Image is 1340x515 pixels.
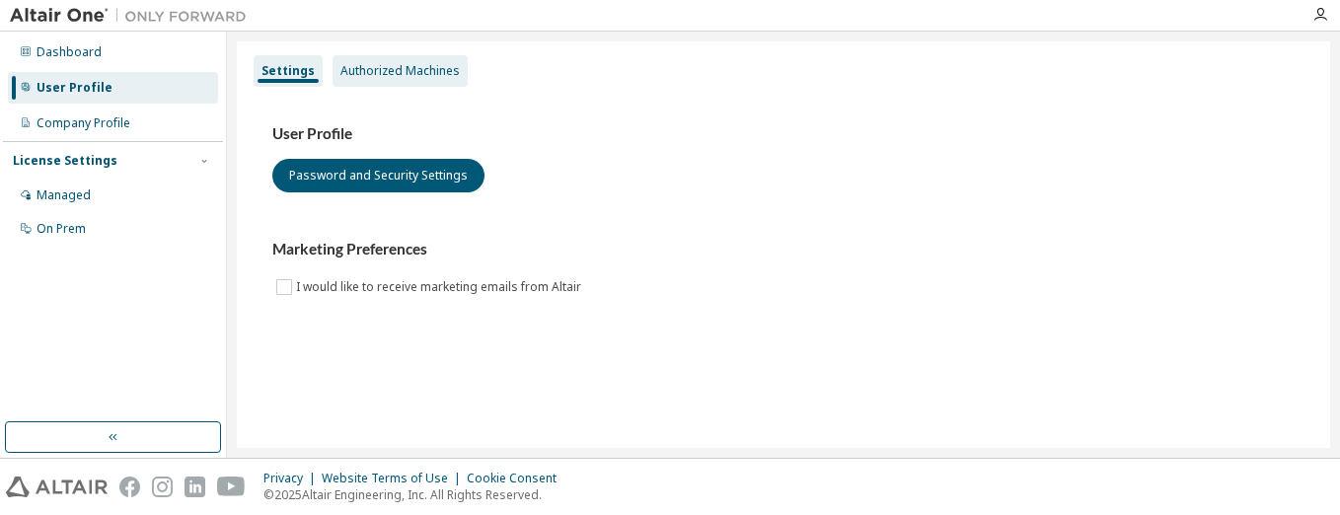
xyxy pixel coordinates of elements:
div: Authorized Machines [340,63,460,79]
div: Website Terms of Use [322,471,467,486]
h3: Marketing Preferences [272,240,1295,259]
div: Company Profile [37,115,130,131]
img: altair_logo.svg [6,477,108,497]
h3: User Profile [272,124,1295,144]
div: Settings [261,63,315,79]
img: youtube.svg [217,477,246,497]
p: © 2025 Altair Engineering, Inc. All Rights Reserved. [263,486,568,503]
button: Password and Security Settings [272,159,484,192]
img: Altair One [10,6,257,26]
div: Dashboard [37,44,102,60]
div: User Profile [37,80,112,96]
img: facebook.svg [119,477,140,497]
div: On Prem [37,221,86,237]
label: I would like to receive marketing emails from Altair [296,275,585,299]
div: Privacy [263,471,322,486]
div: License Settings [13,153,117,169]
img: instagram.svg [152,477,173,497]
img: linkedin.svg [185,477,205,497]
div: Cookie Consent [467,471,568,486]
div: Managed [37,187,91,203]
